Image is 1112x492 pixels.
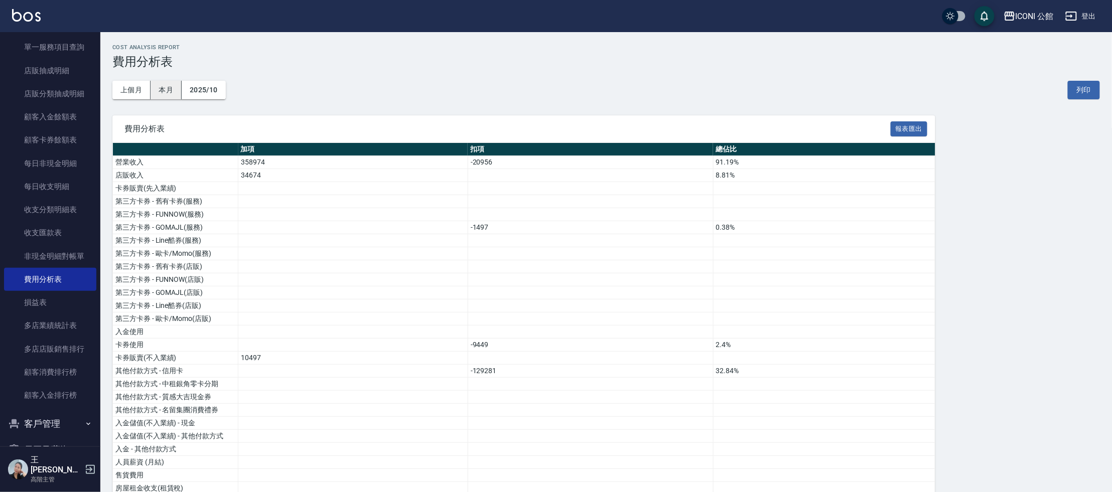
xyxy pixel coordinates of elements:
a: 多店店販銷售排行 [4,338,96,361]
a: 損益表 [4,291,96,314]
a: 費用分析表 [4,268,96,291]
th: 總佔比 [713,143,935,156]
td: -129281 [468,365,713,378]
button: 報表匯出 [891,121,928,137]
td: 卡券販賣(先入業績) [113,182,238,195]
td: 第三方卡券 - GOMAJL(服務) [113,221,238,234]
td: 第三方卡券 - 舊有卡券(店販) [113,260,238,273]
td: 店販收入 [113,169,238,182]
td: -9449 [468,339,713,352]
td: 第三方卡券 - GOMAJL(店販) [113,286,238,299]
td: -1497 [468,221,713,234]
td: 入金儲值(不入業績) - 其他付款方式 [113,430,238,443]
h2: Cost analysis Report [112,44,1100,51]
td: 入金儲值(不入業績) - 現金 [113,417,238,430]
button: 2025/10 [182,81,226,99]
td: 第三方卡券 - 歐卡/Momo(店販) [113,312,238,325]
td: 10497 [238,352,468,365]
td: 第三方卡券 - Line酷券(服務) [113,234,238,247]
td: 2.4% [713,339,935,352]
a: 顧客入金排行榜 [4,384,96,407]
a: 顧客入金餘額表 [4,105,96,128]
td: 其他付款方式 - 信用卡 [113,365,238,378]
h5: 王[PERSON_NAME] [31,455,82,475]
td: 其他付款方式 - 名留集團消費禮券 [113,404,238,417]
h3: 費用分析表 [112,55,1100,69]
a: 每日非現金明細 [4,152,96,175]
button: 客戶管理 [4,411,96,437]
td: 入金使用 [113,325,238,339]
a: 收支匯款表 [4,221,96,244]
button: ICONI 公館 [1000,6,1058,27]
button: 上個月 [112,81,151,99]
p: 高階主管 [31,475,82,484]
td: 第三方卡券 - FUNNOW(服務) [113,208,238,221]
a: 收支分類明細表 [4,198,96,221]
a: 每日收支明細 [4,175,96,198]
a: 非現金明細對帳單 [4,245,96,268]
td: -20956 [468,156,713,169]
td: 第三方卡券 - 舊有卡券(服務) [113,195,238,208]
td: 32.84% [713,365,935,378]
th: 加項 [238,143,468,156]
img: Person [8,459,28,479]
td: 卡券使用 [113,339,238,352]
div: ICONI 公館 [1016,10,1054,23]
td: 營業收入 [113,156,238,169]
a: 多店業績統計表 [4,314,96,337]
button: 列印 [1068,81,1100,99]
td: 售貨費用 [113,469,238,482]
button: 本月 [151,81,182,99]
th: 扣項 [468,143,713,156]
a: 單一服務項目查詢 [4,36,96,59]
button: save [975,6,995,26]
span: 費用分析表 [124,124,891,134]
td: 其他付款方式 - 中租銀角零卡分期 [113,378,238,391]
td: 卡券販賣(不入業績) [113,352,238,365]
td: 其他付款方式 - 質感大吉現金券 [113,391,238,404]
a: 店販分類抽成明細 [4,82,96,105]
a: 顧客卡券餘額表 [4,128,96,151]
a: 顧客消費排行榜 [4,361,96,384]
td: 第三方卡券 - 歐卡/Momo(服務) [113,247,238,260]
td: 34674 [238,169,468,182]
a: 店販抽成明細 [4,59,96,82]
td: 第三方卡券 - FUNNOW(店販) [113,273,238,286]
td: 人員薪資 (月結) [113,456,238,469]
td: 91.19% [713,156,935,169]
button: 員工及薪資 [4,437,96,463]
img: Logo [12,9,41,22]
td: 8.81% [713,169,935,182]
td: 0.38% [713,221,935,234]
td: 入金 - 其他付款方式 [113,443,238,456]
td: 第三方卡券 - Line酷券(店販) [113,299,238,312]
button: 登出 [1061,7,1100,26]
td: 358974 [238,156,468,169]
